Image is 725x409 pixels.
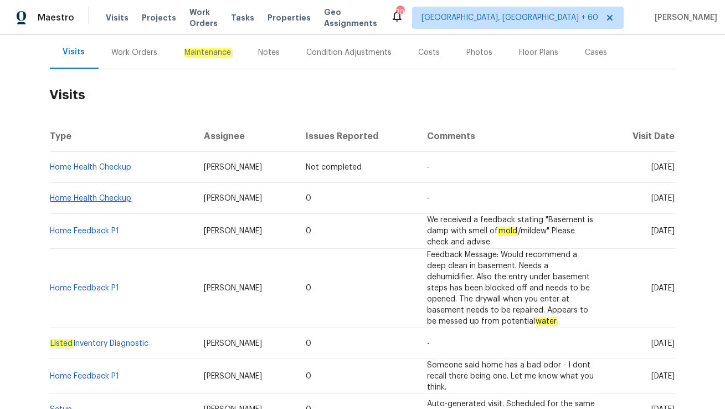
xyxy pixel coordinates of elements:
span: - [427,340,430,347]
span: Maestro [38,12,74,23]
em: Listed [50,339,74,348]
span: [PERSON_NAME] [204,340,262,347]
span: 0 [306,284,311,292]
a: Home Feedback P1 [50,372,120,380]
span: 0 [306,340,311,347]
span: Properties [268,12,311,23]
span: - [427,195,430,202]
th: Assignee [195,121,297,152]
div: Costs [419,47,440,58]
span: 0 [306,227,311,235]
div: Visits [63,47,85,58]
span: [DATE] [652,372,675,380]
span: [DATE] [652,284,675,292]
span: [DATE] [652,227,675,235]
span: [DATE] [652,163,675,171]
span: 0 [306,372,311,380]
em: mold [498,227,518,236]
span: 0 [306,195,311,202]
span: Projects [142,12,176,23]
span: - [427,163,430,171]
a: Home Feedback P1 [50,227,120,235]
span: [PERSON_NAME] [204,195,262,202]
em: Maintenance [184,48,232,57]
span: Feedback Message: Would recommend a deep clean in basement. Needs a dehumidifier. Also the entry ... [427,251,590,326]
a: Home Feedback P1 [50,284,120,292]
div: Photos [467,47,493,58]
div: Work Orders [112,47,158,58]
th: Type [50,121,195,152]
span: [DATE] [652,340,675,347]
th: Comments [418,121,606,152]
th: Visit Date [606,121,675,152]
span: Work Orders [189,7,218,29]
span: Tasks [231,14,254,22]
div: 703 [396,7,404,18]
div: Condition Adjustments [307,47,392,58]
span: [GEOGRAPHIC_DATA], [GEOGRAPHIC_DATA] + 60 [421,12,598,23]
span: [PERSON_NAME] [204,372,262,380]
span: [DATE] [652,195,675,202]
span: [PERSON_NAME] [650,12,717,23]
th: Issues Reported [297,121,418,152]
span: [PERSON_NAME] [204,163,262,171]
a: Home Health Checkup [50,163,132,171]
h2: Visits [50,69,676,121]
span: Visits [106,12,128,23]
a: ListedInventory Diagnostic [50,339,149,348]
div: Notes [259,47,280,58]
div: Floor Plans [520,47,559,58]
span: [PERSON_NAME] [204,284,262,292]
span: [PERSON_NAME] [204,227,262,235]
span: We received a feedback stating "Basement is damp with smell of /mildew" Please check and advise [427,216,593,246]
span: Someone said home has a bad odor - I dont recall there being one. Let me know what you think. [427,361,594,391]
a: Home Health Checkup [50,195,132,202]
div: Cases [585,47,608,58]
span: Not completed [306,163,362,171]
em: water [535,317,557,326]
span: Geo Assignments [324,7,377,29]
